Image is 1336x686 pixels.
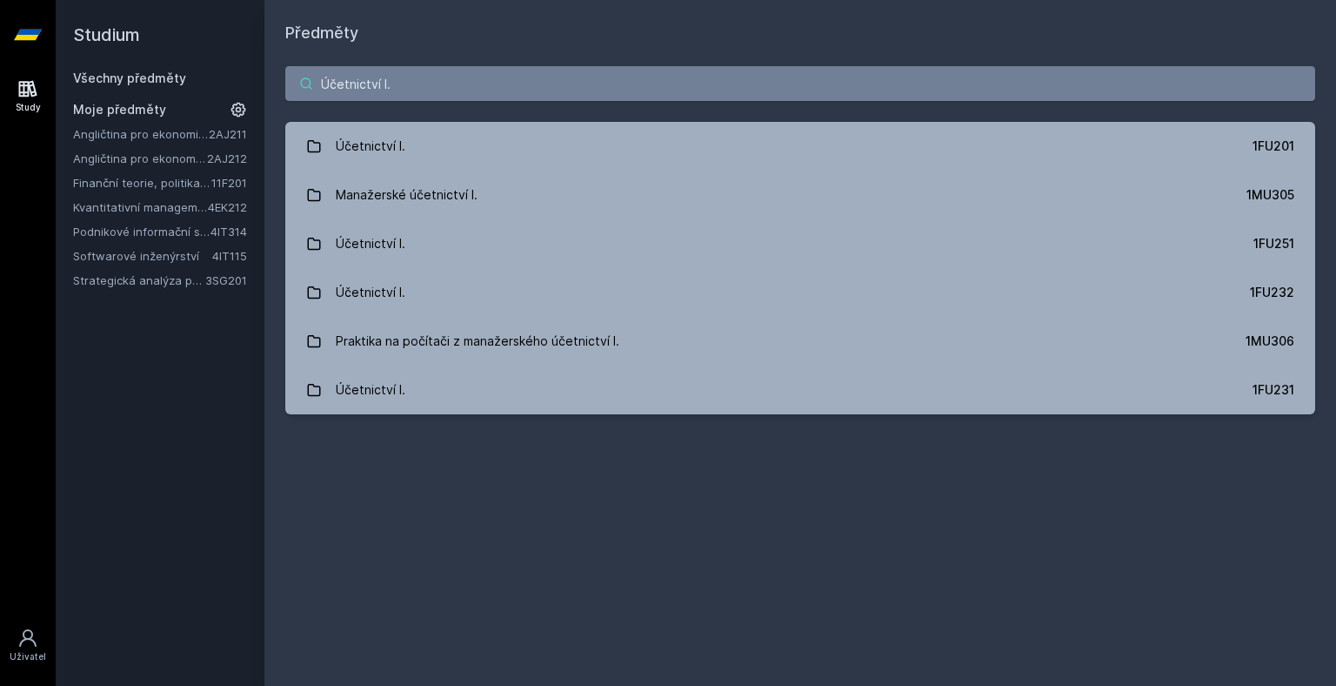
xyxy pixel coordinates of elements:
[205,273,247,287] a: 3SG201
[1252,138,1294,155] div: 1FU201
[73,272,205,289] a: Strategická analýza pro informatiky a statistiky
[285,171,1315,219] a: Manažerské účetnictví I. 1MU305
[212,249,247,263] a: 4IT115
[10,650,46,663] div: Uživatel
[285,366,1315,414] a: Účetnictví I. 1FU231
[285,21,1315,45] h1: Předměty
[207,151,247,165] a: 2AJ212
[336,178,478,212] div: Manažerské účetnictví I.
[73,125,209,143] a: Angličtina pro ekonomická studia 1 (B2/C1)
[3,70,52,123] a: Study
[1246,333,1294,350] div: 1MU306
[208,200,247,214] a: 4EK212
[1252,381,1294,399] div: 1FU231
[73,198,208,216] a: Kvantitativní management
[336,373,405,407] div: Účetnictví I.
[1250,284,1294,301] div: 1FU232
[73,101,166,118] span: Moje předměty
[211,176,247,190] a: 11F201
[336,324,619,359] div: Praktika na počítači z manažerského účetnictví I.
[1246,186,1294,204] div: 1MU305
[336,275,405,310] div: Účetnictví I.
[285,219,1315,268] a: Účetnictví I. 1FU251
[73,247,212,265] a: Softwarové inženýrství
[285,317,1315,366] a: Praktika na počítači z manažerského účetnictví I. 1MU306
[73,174,211,192] a: Finanční teorie, politika a instituce
[16,101,41,114] div: Study
[285,268,1315,317] a: Účetnictví I. 1FU232
[210,225,247,239] a: 4IT314
[285,122,1315,171] a: Účetnictví I. 1FU201
[336,129,405,164] div: Účetnictví I.
[209,127,247,141] a: 2AJ211
[3,619,52,672] a: Uživatel
[285,66,1315,101] input: Název nebo ident předmětu…
[73,150,207,167] a: Angličtina pro ekonomická studia 2 (B2/C1)
[1253,235,1294,252] div: 1FU251
[73,71,186,85] a: Všechny předměty
[336,226,405,261] div: Účetnictví I.
[73,223,210,240] a: Podnikové informační systémy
